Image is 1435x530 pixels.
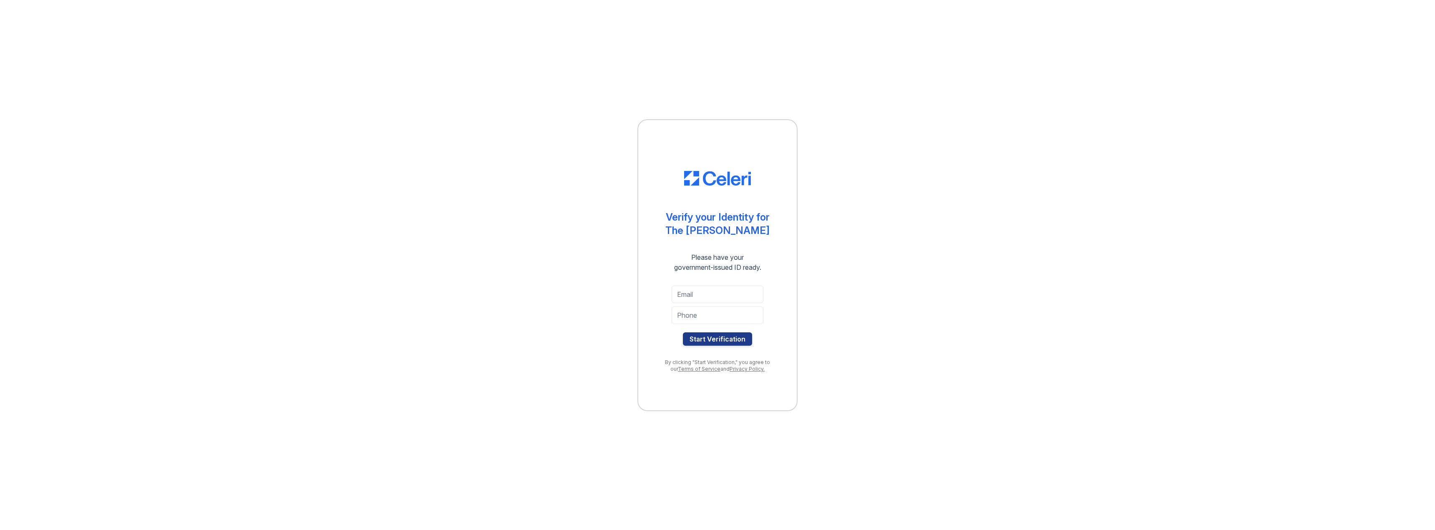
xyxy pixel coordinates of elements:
[672,286,763,303] input: Email
[683,332,752,346] button: Start Verification
[684,171,751,186] img: CE_Logo_Blue-a8612792a0a2168367f1c8372b55b34899dd931a85d93a1a3d3e32e68fde9ad4.png
[678,366,720,372] a: Terms of Service
[672,306,763,324] input: Phone
[665,211,770,237] div: Verify your Identity for The [PERSON_NAME]
[659,252,776,272] div: Please have your government-issued ID ready.
[730,366,765,372] a: Privacy Policy.
[655,359,780,372] div: By clicking "Start Verification," you agree to our and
